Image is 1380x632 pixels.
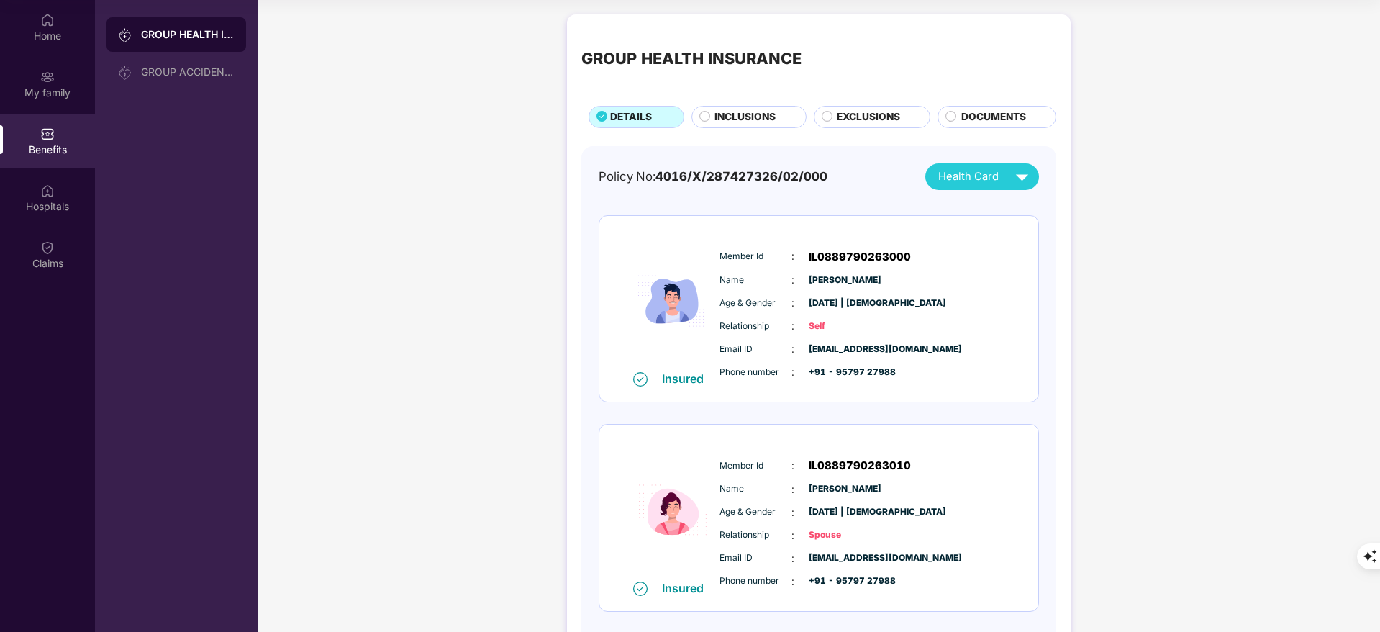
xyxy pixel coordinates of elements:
[791,272,794,288] span: :
[40,70,55,84] img: svg+xml;base64,PHN2ZyB3aWR0aD0iMjAiIGhlaWdodD0iMjAiIHZpZXdCb3g9IjAgMCAyMCAyMCIgZmlsbD0ibm9uZSIgeG...
[809,297,881,310] span: [DATE] | [DEMOGRAPHIC_DATA]
[809,248,911,266] span: IL0889790263000
[809,551,881,565] span: [EMAIL_ADDRESS][DOMAIN_NAME]
[791,505,794,520] span: :
[791,551,794,566] span: :
[719,343,791,356] span: Email ID
[719,459,791,473] span: Member Id
[791,364,794,380] span: :
[791,528,794,543] span: :
[791,574,794,590] span: :
[599,167,827,186] div: Policy No:
[610,109,652,125] span: DETAILS
[809,528,881,542] span: Spouse
[719,574,791,588] span: Phone number
[809,366,881,379] span: +91 - 95797 27988
[714,109,776,125] span: INCLUSIONS
[791,458,794,474] span: :
[118,28,132,42] img: svg+xml;base64,PHN2ZyB3aWR0aD0iMjAiIGhlaWdodD0iMjAiIHZpZXdCb3g9IjAgMCAyMCAyMCIgZmlsbD0ibm9uZSIgeG...
[809,343,881,356] span: [EMAIL_ADDRESS][DOMAIN_NAME]
[118,66,132,80] img: svg+xml;base64,PHN2ZyB3aWR0aD0iMjAiIGhlaWdodD0iMjAiIHZpZXdCb3g9IjAgMCAyMCAyMCIgZmlsbD0ibm9uZSIgeG...
[809,505,881,519] span: [DATE] | [DEMOGRAPHIC_DATA]
[791,248,794,264] span: :
[630,231,716,371] img: icon
[633,582,648,596] img: svg+xml;base64,PHN2ZyB4bWxucz0iaHR0cDovL3d3dy53My5vcmcvMjAwMC9zdmciIHdpZHRoPSIxNiIgaGVpZ2h0PSIxNi...
[809,574,881,588] span: +91 - 95797 27988
[719,320,791,333] span: Relationship
[662,371,712,386] div: Insured
[719,505,791,519] span: Age & Gender
[141,27,235,42] div: GROUP HEALTH INSURANCE
[719,274,791,287] span: Name
[791,341,794,357] span: :
[40,127,55,141] img: svg+xml;base64,PHN2ZyBpZD0iQmVuZWZpdHMiIHhtbG5zPSJodHRwOi8vd3d3LnczLm9yZy8yMDAwL3N2ZyIgd2lkdGg9Ij...
[791,318,794,334] span: :
[581,46,802,71] div: GROUP HEALTH INSURANCE
[719,528,791,542] span: Relationship
[719,482,791,496] span: Name
[719,366,791,379] span: Phone number
[809,320,881,333] span: Self
[719,297,791,310] span: Age & Gender
[719,551,791,565] span: Email ID
[40,13,55,27] img: svg+xml;base64,PHN2ZyBpZD0iSG9tZSIgeG1sbnM9Imh0dHA6Ly93d3cudzMub3JnLzIwMDAvc3ZnIiB3aWR0aD0iMjAiIG...
[837,109,900,125] span: EXCLUSIONS
[40,184,55,198] img: svg+xml;base64,PHN2ZyBpZD0iSG9zcGl0YWxzIiB4bWxucz0iaHR0cDovL3d3dy53My5vcmcvMjAwMC9zdmciIHdpZHRoPS...
[40,240,55,255] img: svg+xml;base64,PHN2ZyBpZD0iQ2xhaW0iIHhtbG5zPSJodHRwOi8vd3d3LnczLm9yZy8yMDAwL3N2ZyIgd2lkdGg9IjIwIi...
[791,482,794,497] span: :
[662,581,712,595] div: Insured
[809,482,881,496] span: [PERSON_NAME]
[719,250,791,263] span: Member Id
[141,66,235,78] div: GROUP ACCIDENTAL INSURANCE
[961,109,1026,125] span: DOCUMENTS
[633,372,648,387] img: svg+xml;base64,PHN2ZyB4bWxucz0iaHR0cDovL3d3dy53My5vcmcvMjAwMC9zdmciIHdpZHRoPSIxNiIgaGVpZ2h0PSIxNi...
[809,457,911,474] span: IL0889790263010
[809,274,881,287] span: [PERSON_NAME]
[655,169,827,184] span: 4016/X/287427326/02/000
[791,295,794,311] span: :
[630,440,716,580] img: icon
[925,163,1039,190] button: Health Card
[938,168,999,185] span: Health Card
[1009,164,1035,189] img: svg+xml;base64,PHN2ZyB4bWxucz0iaHR0cDovL3d3dy53My5vcmcvMjAwMC9zdmciIHZpZXdCb3g9IjAgMCAyNCAyNCIgd2...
